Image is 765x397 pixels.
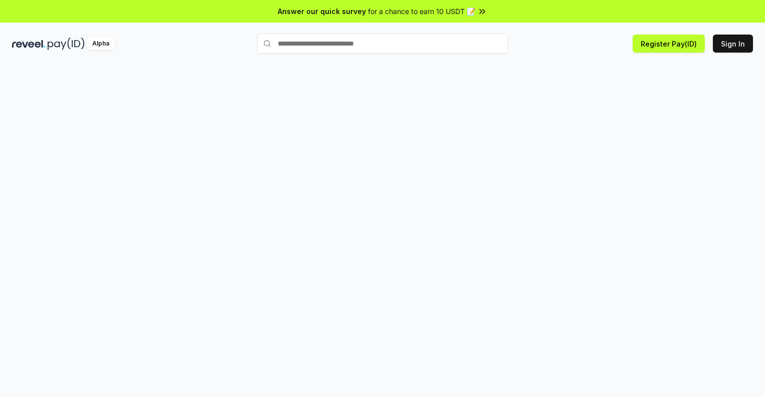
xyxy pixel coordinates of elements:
[278,6,366,17] span: Answer our quick survey
[12,38,46,50] img: reveel_dark
[87,38,115,50] div: Alpha
[48,38,85,50] img: pay_id
[713,35,753,53] button: Sign In
[633,35,705,53] button: Register Pay(ID)
[368,6,475,17] span: for a chance to earn 10 USDT 📝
